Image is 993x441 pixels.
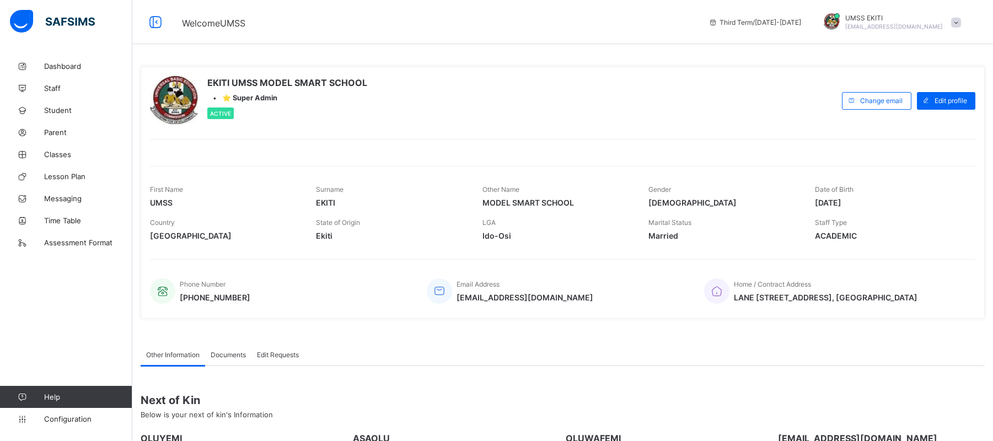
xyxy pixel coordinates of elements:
span: Other Name [482,185,519,193]
span: [EMAIL_ADDRESS][DOMAIN_NAME] [457,293,593,302]
span: Time Table [44,216,132,225]
span: Help [44,392,132,401]
span: Ido-Osi [482,231,632,240]
span: [DEMOGRAPHIC_DATA] [648,198,798,207]
span: Staff [44,84,132,93]
span: [EMAIL_ADDRESS][DOMAIN_NAME] [845,23,943,30]
span: [GEOGRAPHIC_DATA] [150,231,299,240]
span: State of Origin [316,218,360,227]
span: First Name [150,185,183,193]
span: Assessment Format [44,238,132,247]
span: Active [210,110,231,117]
span: Email Address [457,280,500,288]
span: UMSS [150,198,299,207]
span: Date of Birth [815,185,854,193]
span: Change email [860,96,903,105]
span: Dashboard [44,62,132,71]
div: UMSSEKITI [812,13,967,31]
span: UMSS EKITI [845,14,943,22]
span: Edit profile [935,96,967,105]
span: Lesson Plan [44,172,132,181]
span: Next of Kin [141,394,985,407]
span: Ekiti [316,231,465,240]
span: Marital Status [648,218,691,227]
span: Student [44,106,132,115]
span: Messaging [44,194,132,203]
span: Configuration [44,415,132,423]
span: Other Information [146,351,200,359]
span: Country [150,218,175,227]
span: Phone Number [180,280,226,288]
span: Gender [648,185,671,193]
span: [PHONE_NUMBER] [180,293,250,302]
img: safsims [10,10,95,33]
span: Home / Contract Address [734,280,811,288]
span: [DATE] [815,198,964,207]
span: Edit Requests [257,351,299,359]
span: MODEL SMART SCHOOL [482,198,632,207]
span: Surname [316,185,343,193]
div: • [207,94,367,102]
span: EKITI UMSS MODEL SMART SCHOOL [207,77,367,88]
span: session/term information [708,18,801,26]
span: Below is your next of kin's Information [141,410,273,419]
span: Classes [44,150,132,159]
span: Parent [44,128,132,137]
span: Welcome UMSS [182,18,245,29]
span: EKITI [316,198,465,207]
span: Documents [211,351,246,359]
span: LGA [482,218,496,227]
span: ACADEMIC [815,231,964,240]
span: Staff Type [815,218,847,227]
span: ⭐ Super Admin [222,94,277,102]
span: Married [648,231,798,240]
span: LANE [STREET_ADDRESS], [GEOGRAPHIC_DATA] [734,293,917,302]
